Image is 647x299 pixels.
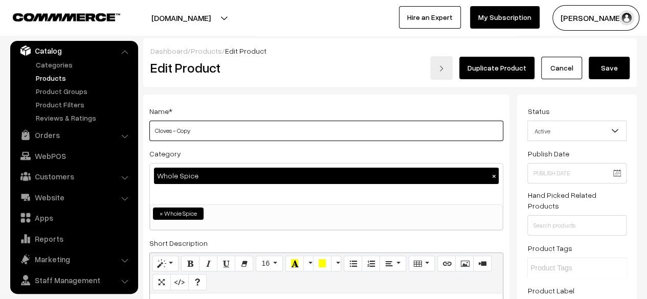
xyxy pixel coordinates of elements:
[33,112,135,123] a: Reviews & Ratings
[13,167,135,186] a: Customers
[552,5,639,31] button: [PERSON_NAME]
[33,99,135,110] a: Product Filters
[380,256,406,272] button: Paragraph
[225,47,266,55] span: Edit Product
[13,271,135,289] a: Staff Management
[473,256,492,272] button: Video
[362,256,380,272] button: Ordered list (CTRL+SHIFT+NUM8)
[527,121,627,141] span: Active
[527,190,627,211] label: Hand Picked Related Products
[470,6,540,29] a: My Subscription
[149,106,172,117] label: Name
[438,65,444,72] img: right-arrow.png
[33,73,135,83] a: Products
[160,209,163,218] span: ×
[199,256,217,272] button: Italic (CTRL+I)
[116,5,247,31] button: [DOMAIN_NAME]
[33,86,135,97] a: Product Groups
[13,188,135,206] a: Website
[527,148,569,159] label: Publish Date
[13,209,135,227] a: Apps
[527,215,627,236] input: Search products
[527,285,574,296] label: Product Label
[13,229,135,248] a: Reports
[459,57,534,79] a: Duplicate Product
[399,6,461,29] a: Hire an Expert
[527,106,549,117] label: Status
[235,256,253,272] button: Remove Font Style (CTRL+\)
[149,148,181,159] label: Category
[331,256,341,272] button: More Color
[154,168,499,184] div: Whole Spice
[152,256,179,272] button: Style
[181,256,199,272] button: Bold (CTRL+B)
[150,60,341,76] h2: Edit Product
[13,41,135,60] a: Catalog
[152,274,171,290] button: Full Screen
[188,274,207,290] button: Help
[153,208,204,220] li: Whole Spice
[149,238,208,248] label: Short Description
[256,256,283,272] button: Font Size
[261,259,270,267] span: 16
[619,10,634,26] img: user
[344,256,362,272] button: Unordered list (CTRL+SHIFT+NUM7)
[13,13,120,21] img: COMMMERCE
[150,47,188,55] a: Dashboard
[527,243,572,254] label: Product Tags
[527,163,627,183] input: Publish Date
[13,10,102,22] a: COMMMERCE
[33,59,135,70] a: Categories
[455,256,474,272] button: Picture
[285,256,304,272] button: Recent Color
[303,256,314,272] button: More Color
[541,57,582,79] a: Cancel
[150,45,630,56] div: / /
[489,171,498,180] button: ×
[437,256,456,272] button: Link (CTRL+K)
[528,122,626,140] span: Active
[409,256,435,272] button: Table
[589,57,630,79] button: Save
[530,263,620,273] input: Product Tags
[149,121,503,141] input: Name
[13,250,135,268] a: Marketing
[191,47,222,55] a: Products
[313,256,331,272] button: Background Color
[13,147,135,165] a: WebPOS
[170,274,189,290] button: Code View
[13,126,135,144] a: Orders
[217,256,235,272] button: Underline (CTRL+U)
